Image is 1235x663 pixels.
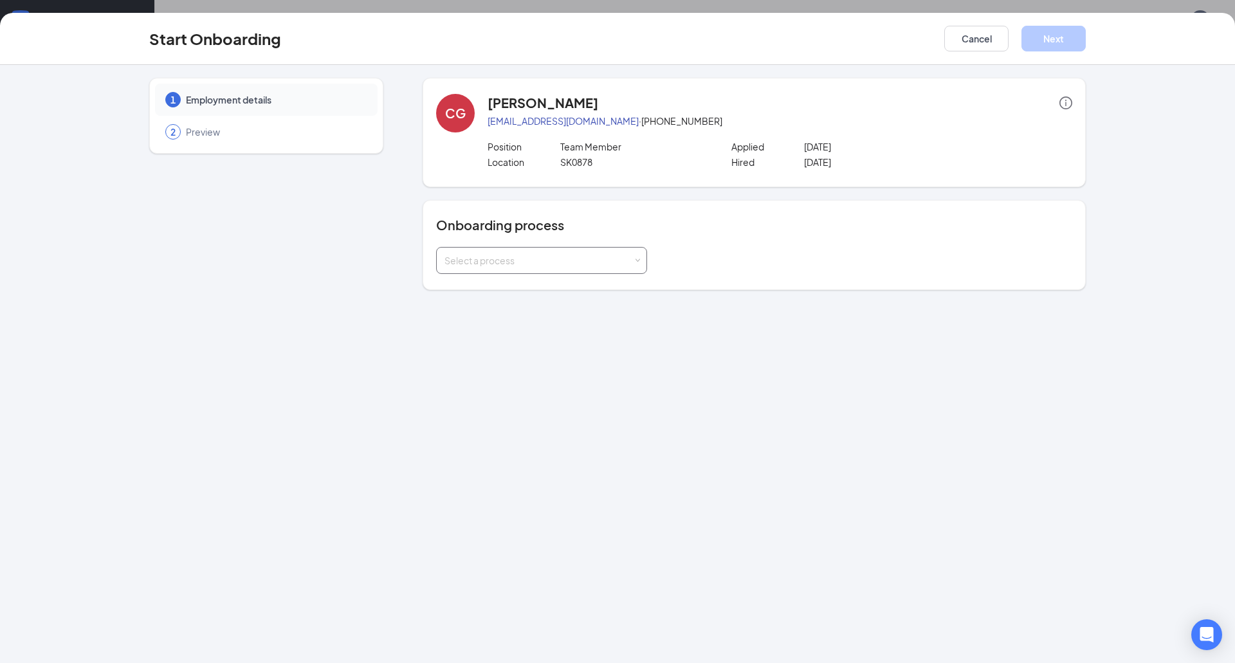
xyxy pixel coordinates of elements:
[804,156,950,168] p: [DATE]
[488,114,1072,127] p: · [PHONE_NUMBER]
[1059,96,1072,109] span: info-circle
[731,156,805,168] p: Hired
[488,140,561,153] p: Position
[186,125,365,138] span: Preview
[731,140,805,153] p: Applied
[560,140,706,153] p: Team Member
[488,94,598,112] h4: [PERSON_NAME]
[170,125,176,138] span: 2
[445,104,466,122] div: CG
[488,156,561,168] p: Location
[1021,26,1086,51] button: Next
[444,254,633,267] div: Select a process
[170,93,176,106] span: 1
[436,216,1072,234] h4: Onboarding process
[149,28,281,50] h3: Start Onboarding
[1191,619,1222,650] div: Open Intercom Messenger
[488,115,639,127] a: [EMAIL_ADDRESS][DOMAIN_NAME]
[560,156,706,168] p: SK0878
[186,93,365,106] span: Employment details
[944,26,1009,51] button: Cancel
[804,140,950,153] p: [DATE]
